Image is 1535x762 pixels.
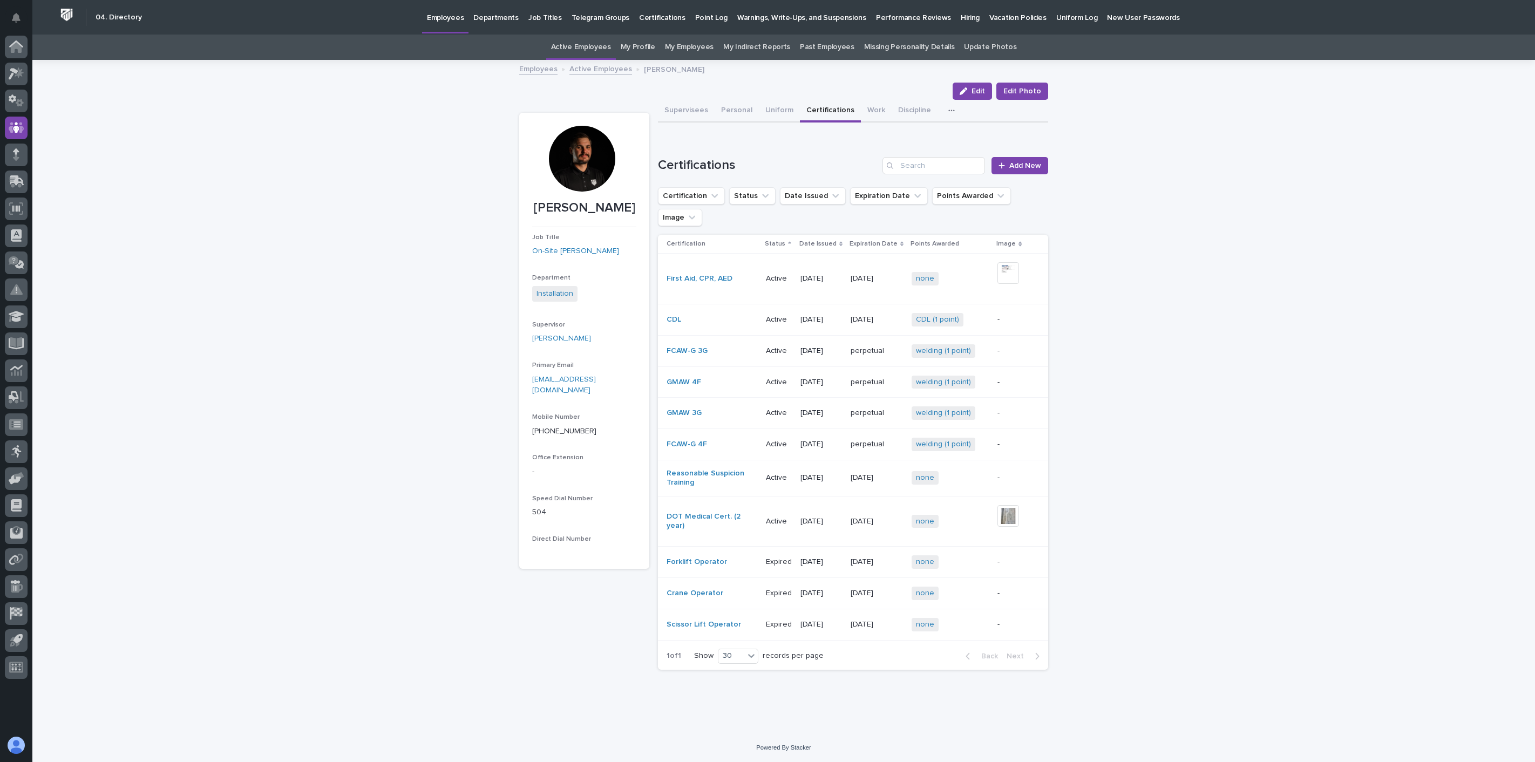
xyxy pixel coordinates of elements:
[658,187,725,205] button: Certification
[644,63,704,74] p: [PERSON_NAME]
[851,555,875,567] p: [DATE]
[519,62,558,74] a: Employees
[766,618,794,629] p: Expired
[667,512,757,530] a: DOT Medical Cert. (2 year)
[997,440,1031,449] p: -
[532,275,570,281] span: Department
[5,734,28,757] button: users-avatar
[800,274,842,283] p: [DATE]
[851,587,875,598] p: [DATE]
[667,346,708,356] a: FCAW-G 3G
[532,376,596,394] a: [EMAIL_ADDRESS][DOMAIN_NAME]
[723,35,790,60] a: My Indirect Reports
[667,589,723,598] a: Crane Operator
[850,238,898,250] p: Expiration Date
[800,517,842,526] p: [DATE]
[667,469,757,487] a: Reasonable Suspicion Training
[800,378,842,387] p: [DATE]
[621,35,655,60] a: My Profile
[851,471,875,482] p: [DATE]
[765,238,785,250] p: Status
[997,473,1031,482] p: -
[916,440,971,449] a: welding (1 point)
[667,378,701,387] a: GMAW 4F
[532,454,583,461] span: Office Extension
[932,187,1011,205] button: Points Awarded
[916,473,934,482] a: none
[532,246,619,257] a: On-Site [PERSON_NAME]
[800,346,842,356] p: [DATE]
[729,187,776,205] button: Status
[972,87,985,95] span: Edit
[916,378,971,387] a: welding (1 point)
[996,83,1048,100] button: Edit Photo
[667,409,702,418] a: GMAW 3G
[851,272,875,283] p: [DATE]
[766,515,789,526] p: Active
[996,238,1016,250] p: Image
[658,158,878,173] h1: Certifications
[800,35,854,60] a: Past Employees
[851,344,886,356] p: perpetual
[916,274,934,283] a: none
[532,234,560,241] span: Job Title
[851,313,875,324] p: [DATE]
[658,578,1048,609] tr: Crane Operator ExpiredExpired [DATE][DATE][DATE] none -
[997,346,1031,356] p: -
[665,35,714,60] a: My Employees
[96,13,142,22] h2: 04. Directory
[975,652,998,660] span: Back
[997,315,1031,324] p: -
[532,495,593,502] span: Speed Dial Number
[851,376,886,387] p: perpetual
[667,557,727,567] a: Forklift Operator
[766,376,789,387] p: Active
[916,346,971,356] a: welding (1 point)
[658,366,1048,398] tr: GMAW 4F ActiveActive [DATE]perpetualperpetual welding (1 point) -
[766,272,789,283] p: Active
[850,187,928,205] button: Expiration Date
[57,5,77,25] img: Workspace Logo
[997,589,1031,598] p: -
[766,587,794,598] p: Expired
[532,427,596,435] a: [PHONE_NUMBER]
[851,438,886,449] p: perpetual
[882,157,985,174] div: Search
[658,209,702,226] button: Image
[532,507,636,518] p: 504
[536,288,573,300] a: Installation
[916,589,934,598] a: none
[851,406,886,418] p: perpetual
[1007,652,1030,660] span: Next
[953,83,992,100] button: Edit
[658,609,1048,640] tr: Scissor Lift Operator ExpiredExpired [DATE][DATE][DATE] none -
[667,620,741,629] a: Scissor Lift Operator
[800,440,842,449] p: [DATE]
[715,100,759,123] button: Personal
[957,651,1002,661] button: Back
[911,238,959,250] p: Points Awarded
[658,254,1048,304] tr: First Aid, CPR, AED ActiveActive [DATE][DATE][DATE] none
[766,555,794,567] p: Expired
[658,460,1048,496] tr: Reasonable Suspicion Training ActiveActive [DATE][DATE][DATE] none -
[997,378,1031,387] p: -
[800,620,842,629] p: [DATE]
[13,13,28,30] div: Notifications
[799,238,837,250] p: Date Issued
[658,398,1048,429] tr: GMAW 3G ActiveActive [DATE]perpetualperpetual welding (1 point) -
[658,547,1048,578] tr: Forklift Operator ExpiredExpired [DATE][DATE][DATE] none -
[759,100,800,123] button: Uniform
[766,406,789,418] p: Active
[569,62,632,74] a: Active Employees
[763,651,824,661] p: records per page
[964,35,1016,60] a: Update Photos
[658,304,1048,335] tr: CDL ActiveActive [DATE][DATE][DATE] CDL (1 point) -
[1002,651,1048,661] button: Next
[997,409,1031,418] p: -
[532,333,591,344] a: [PERSON_NAME]
[532,322,565,328] span: Supervisor
[997,620,1031,629] p: -
[1009,162,1041,169] span: Add New
[658,429,1048,460] tr: FCAW-G 4F ActiveActive [DATE]perpetualperpetual welding (1 point) -
[800,473,842,482] p: [DATE]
